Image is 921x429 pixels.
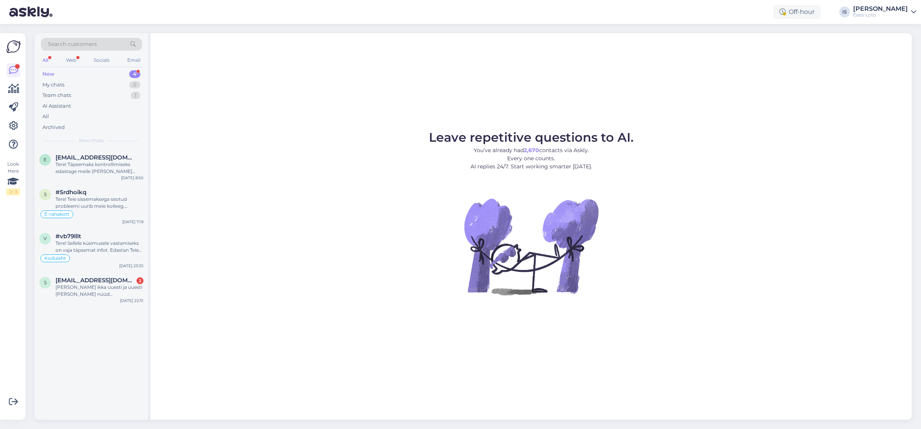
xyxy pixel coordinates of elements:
p: You’ve already had contacts via Askly. Every one counts. AI replies 24/7. Start working smarter [... [429,146,634,171]
a: [PERSON_NAME]Eesti Loto [853,6,916,18]
div: Off-hour [773,5,821,19]
div: [PERSON_NAME] [853,6,908,12]
div: 4 [129,70,140,78]
div: New [42,70,54,78]
span: Leave repetitive questions to AI. [429,130,634,145]
span: endlakore48@gmail.com [56,154,136,161]
span: savelin@gmail.com [56,277,136,284]
span: E-rahakott [44,212,69,217]
div: Eesti Loto [853,12,908,18]
span: 5 [44,192,47,197]
div: 1 [131,92,140,99]
span: #5rdhoikq [56,189,86,196]
b: 2,670 [524,147,539,154]
div: My chats [42,81,64,89]
span: s [44,280,47,285]
div: Tere! Teie sissemaksega seotud probleemi uurib meie kolleeg. Anname teile esimesel võimalusel teada. [56,196,143,210]
div: 2 / 3 [6,188,20,195]
div: Email [126,55,142,65]
div: [DATE] 23:35 [119,263,143,269]
span: v [44,236,47,241]
div: IS [839,7,850,17]
div: Tere! Sellele küsimusele vastamiseks on vaja täpsemat infot. Edastan Teie küsimuse kolleegile, ke... [56,240,143,254]
span: New chats [79,137,104,144]
div: All [42,113,49,120]
div: Look Here [6,161,20,195]
span: Koduleht [44,256,66,261]
span: e [44,157,47,163]
span: #vb79lllt [56,233,81,240]
img: No Chat active [462,177,601,316]
div: 0 [129,81,140,89]
div: Team chats [42,92,71,99]
img: Askly Logo [6,39,21,54]
div: [DATE] 8:50 [121,175,143,181]
div: Web [64,55,78,65]
div: Tere! Täpsemaks kontrollimiseks edastage meile [PERSON_NAME] isikukood. [56,161,143,175]
div: [PERSON_NAME] ikka uuesti ja uuesti [PERSON_NAME] nüüd [PERSON_NAME] aru, et vaatasin loosinumbre... [56,284,143,298]
div: [DATE] 7:19 [122,219,143,225]
div: Socials [92,55,111,65]
div: 2 [137,277,143,284]
div: AI Assistant [42,102,71,110]
div: All [41,55,50,65]
span: Search customers [48,40,97,48]
div: [DATE] 22:31 [120,298,143,304]
div: Archived [42,124,65,131]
